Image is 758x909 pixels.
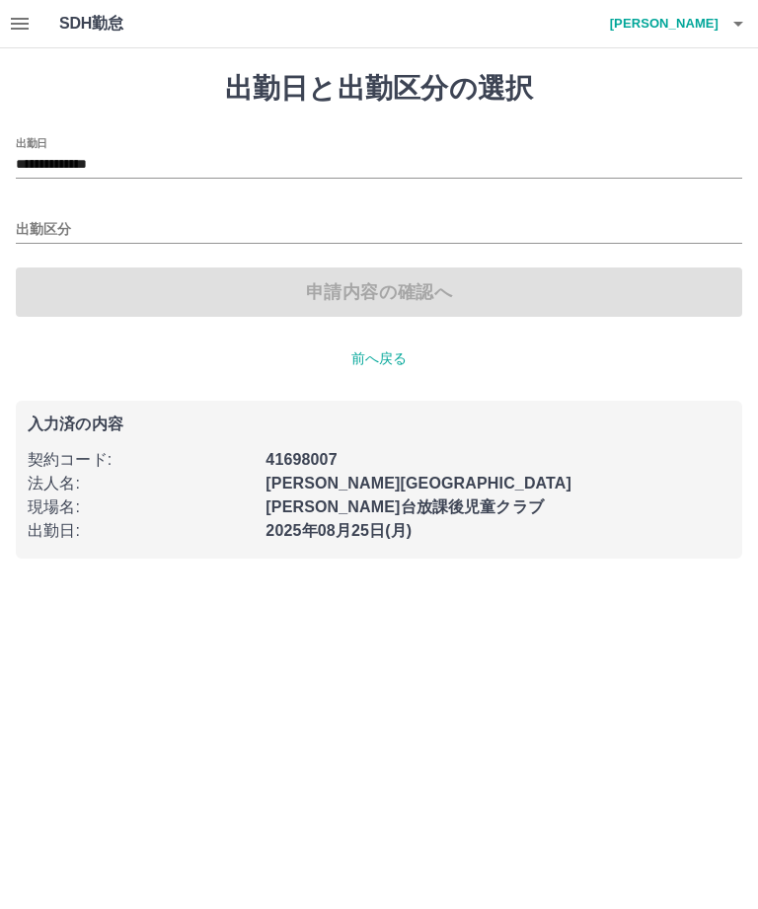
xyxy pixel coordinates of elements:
[265,475,571,492] b: [PERSON_NAME][GEOGRAPHIC_DATA]
[265,522,412,539] b: 2025年08月25日(月)
[28,472,254,495] p: 法人名 :
[265,498,544,515] b: [PERSON_NAME]台放課後児童クラブ
[28,448,254,472] p: 契約コード :
[28,519,254,543] p: 出勤日 :
[28,495,254,519] p: 現場名 :
[28,417,730,432] p: 入力済の内容
[265,451,337,468] b: 41698007
[16,348,742,369] p: 前へ戻る
[16,135,47,150] label: 出勤日
[16,72,742,106] h1: 出勤日と出勤区分の選択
